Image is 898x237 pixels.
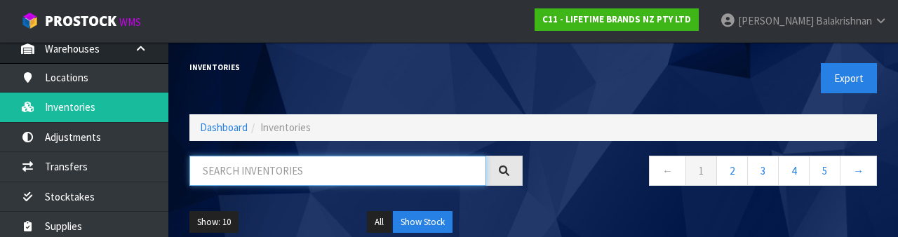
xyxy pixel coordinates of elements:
span: Inventories [260,121,311,134]
a: → [840,156,877,186]
a: 1 [685,156,717,186]
button: Export [821,63,877,93]
button: All [367,211,391,233]
a: C11 - LIFETIME BRANDS NZ PTY LTD [535,8,699,31]
a: 4 [778,156,810,186]
a: 3 [747,156,779,186]
button: Show Stock [393,211,453,233]
span: Balakrishnan [816,14,872,27]
nav: Page navigation [544,156,877,190]
a: 5 [809,156,840,186]
button: Show: 10 [189,211,239,233]
h1: Inventories [189,63,523,72]
span: ProStock [45,12,116,30]
strong: C11 - LIFETIME BRANDS NZ PTY LTD [542,13,691,25]
a: ← [649,156,686,186]
img: cube-alt.png [21,12,39,29]
a: 2 [716,156,748,186]
span: [PERSON_NAME] [738,14,814,27]
a: Dashboard [200,121,248,134]
small: WMS [119,15,141,29]
input: Search inventories [189,156,486,186]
